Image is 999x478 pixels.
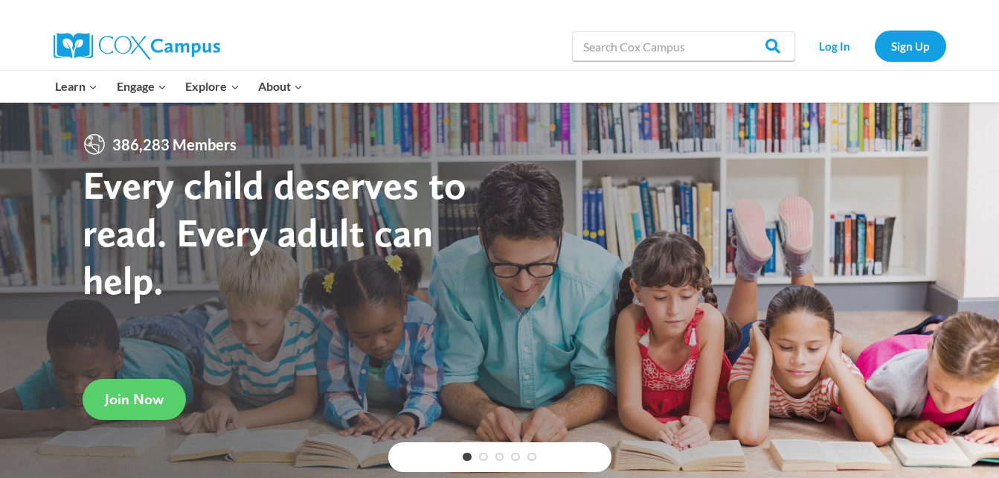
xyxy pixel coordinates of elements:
a: 3 [495,453,504,462]
span: 386,283 Members [106,133,242,156]
a: 2 [479,453,488,462]
span: Learn [55,77,97,96]
a: Sign Up [875,31,946,61]
nav: Primary Navigation [46,71,312,102]
a: Log In [803,31,867,61]
a: 4 [511,453,520,462]
input: Search Cox Campus [572,31,795,61]
a: 5 [527,453,536,462]
span: Join Now [105,390,164,408]
span: Engage [117,77,167,96]
strong: Every child deserves to read. Every adult can help. [83,161,466,303]
a: 1 [463,453,472,462]
a: Join Now [83,379,186,420]
img: Cox Campus [54,33,220,60]
nav: Secondary Navigation [803,31,946,61]
span: Explore [185,77,239,96]
span: About [258,77,303,96]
